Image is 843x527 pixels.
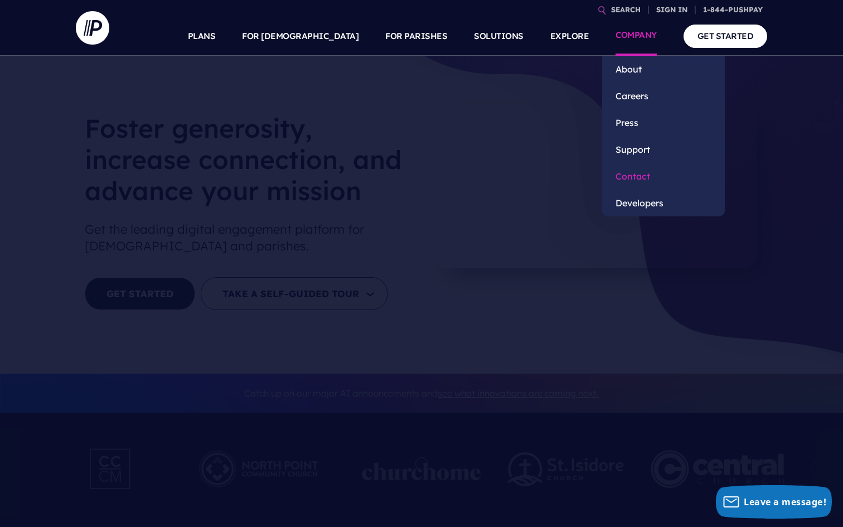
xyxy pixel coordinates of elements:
[474,17,524,56] a: SOLUTIONS
[602,109,725,136] a: Press
[385,17,447,56] a: FOR PARISHES
[602,163,725,190] a: Contact
[602,190,725,216] a: Developers
[602,83,725,109] a: Careers
[188,17,216,56] a: PLANS
[602,56,725,83] a: About
[242,17,358,56] a: FOR [DEMOGRAPHIC_DATA]
[744,496,826,508] span: Leave a message!
[550,17,589,56] a: EXPLORE
[684,25,768,47] a: GET STARTED
[602,136,725,163] a: Support
[716,485,832,519] button: Leave a message!
[616,17,657,56] a: COMPANY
